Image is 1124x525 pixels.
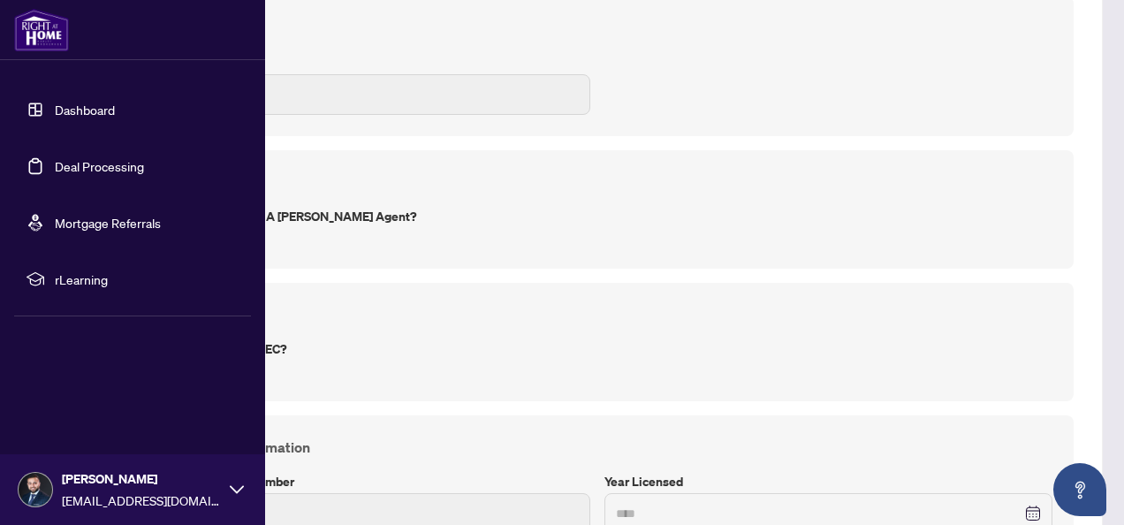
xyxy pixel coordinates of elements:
label: RECO Registration Number [142,472,590,491]
a: Deal Processing [55,158,144,174]
img: Profile Icon [19,473,52,506]
a: Dashboard [55,102,115,118]
h4: RECO License Information [142,437,1052,458]
label: Were you referred by a [PERSON_NAME] Agent? [142,207,1052,226]
label: HST# [142,53,590,72]
label: Are you joining as PREC? [142,339,1052,359]
button: Open asap [1053,463,1106,516]
span: [PERSON_NAME] [62,469,221,489]
h4: Joining Profile [142,18,1052,39]
span: rLearning [55,270,239,289]
label: Year Licensed [604,472,1052,491]
h4: Referral [142,171,1052,193]
a: Mortgage Referrals [55,215,161,231]
img: logo [14,9,69,51]
span: [EMAIL_ADDRESS][DOMAIN_NAME] [62,491,221,510]
h4: PREC [142,304,1052,325]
